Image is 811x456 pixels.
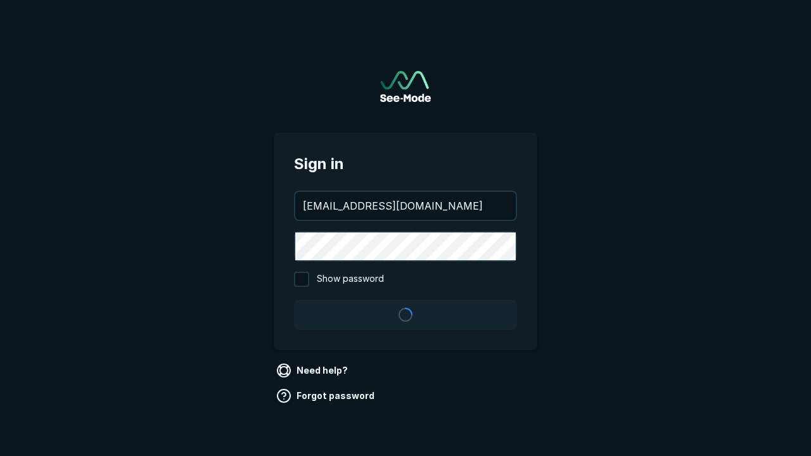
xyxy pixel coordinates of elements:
a: Need help? [274,360,353,381]
span: Show password [317,272,384,287]
img: See-Mode Logo [380,71,431,102]
a: Forgot password [274,386,380,406]
a: Go to sign in [380,71,431,102]
span: Sign in [294,153,517,175]
input: your@email.com [295,192,516,220]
